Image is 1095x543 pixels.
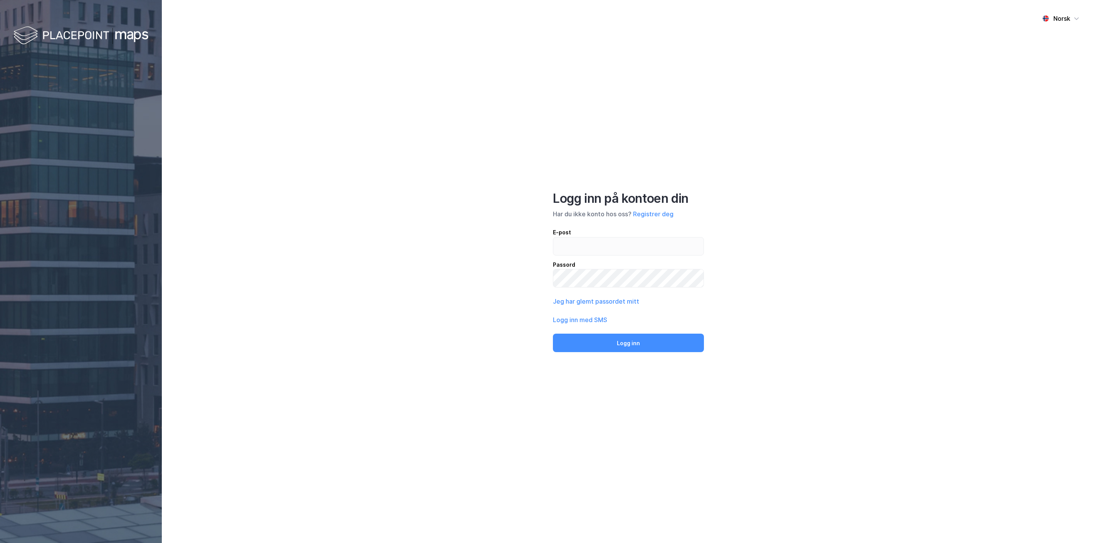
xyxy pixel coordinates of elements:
div: Passord [553,260,704,269]
button: Registrer deg [633,209,673,219]
div: Logg inn på kontoen din [553,191,704,206]
img: logo-white.f07954bde2210d2a523dddb988cd2aa7.svg [13,25,148,47]
button: Jeg har glemt passordet mitt [553,297,639,306]
div: Har du ikke konto hos oss? [553,209,704,219]
div: E-post [553,228,704,237]
button: Logg inn med SMS [553,315,607,324]
button: Logg inn [553,334,704,352]
div: Norsk [1053,14,1070,23]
